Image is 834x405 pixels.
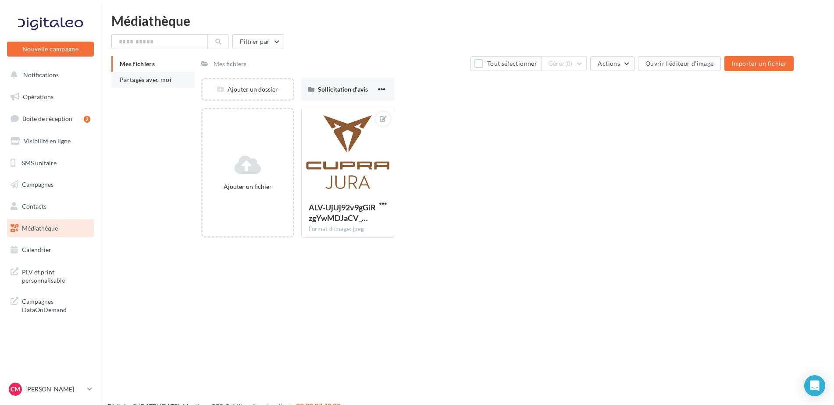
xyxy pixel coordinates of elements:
a: Médiathèque [5,219,96,238]
span: Calendrier [22,246,51,253]
span: Campagnes [22,181,53,188]
div: Open Intercom Messenger [804,375,825,396]
span: ALV-UjUj92v9gGiRzgYwMDJaCV_DZ0xq8FC79NlMZQ_T1jY0ZXnIj5Y [309,202,376,223]
span: Opérations [23,93,53,100]
span: Boîte de réception [22,115,72,122]
a: Opérations [5,88,96,106]
div: Mes fichiers [214,60,246,68]
span: Campagnes DataOnDemand [22,295,90,314]
span: Contacts [22,202,46,210]
span: Partagés avec moi [120,76,171,83]
button: Notifications [5,66,92,84]
a: PLV et print personnalisable [5,263,96,288]
button: Filtrer par [232,34,284,49]
a: Calendrier [5,241,96,259]
div: 2 [84,116,90,123]
button: Ouvrir l'éditeur d'image [638,56,721,71]
button: Actions [590,56,634,71]
p: [PERSON_NAME] [25,385,84,394]
button: Importer un fichier [724,56,794,71]
span: Actions [598,60,620,67]
a: Campagnes [5,175,96,194]
span: Mes fichiers [120,60,155,67]
button: Tout sélectionner [470,56,541,71]
a: Contacts [5,197,96,216]
div: Format d'image: jpeg [309,225,387,233]
button: Gérer(0) [541,56,587,71]
a: Visibilité en ligne [5,132,96,150]
span: CM [11,385,20,394]
a: Campagnes DataOnDemand [5,292,96,318]
span: Sollicitation d'avis [318,85,368,93]
span: SMS unitaire [22,159,57,166]
span: Notifications [23,71,59,78]
a: SMS unitaire [5,154,96,172]
a: Boîte de réception2 [5,109,96,128]
button: Nouvelle campagne [7,42,94,57]
div: Médiathèque [111,14,823,27]
span: (0) [565,60,573,67]
span: PLV et print personnalisable [22,266,90,285]
span: Importer un fichier [731,60,787,67]
div: Ajouter un dossier [203,85,293,94]
span: Visibilité en ligne [24,137,71,145]
a: CM [PERSON_NAME] [7,381,94,398]
span: Médiathèque [22,224,58,232]
div: Ajouter un fichier [206,182,289,191]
